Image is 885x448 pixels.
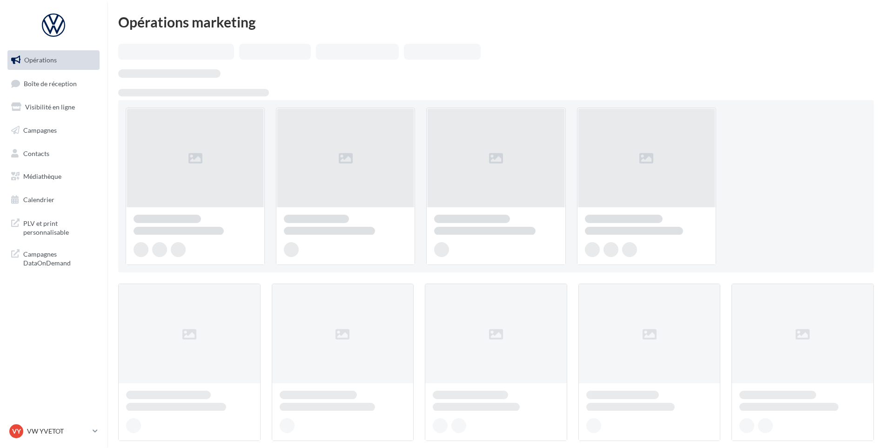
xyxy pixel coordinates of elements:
[6,244,101,272] a: Campagnes DataOnDemand
[6,97,101,117] a: Visibilité en ligne
[23,196,54,204] span: Calendrier
[118,15,874,29] div: Opérations marketing
[6,121,101,140] a: Campagnes
[23,149,49,157] span: Contacts
[23,248,96,268] span: Campagnes DataOnDemand
[6,74,101,94] a: Boîte de réception
[6,190,101,210] a: Calendrier
[24,79,77,87] span: Boîte de réception
[25,103,75,111] span: Visibilité en ligne
[23,217,96,237] span: PLV et print personnalisable
[27,427,89,436] p: VW YVETOT
[6,144,101,163] a: Contacts
[6,50,101,70] a: Opérations
[6,167,101,186] a: Médiathèque
[24,56,57,64] span: Opérations
[6,213,101,241] a: PLV et print personnalisable
[7,422,100,440] a: VY VW YVETOT
[23,172,61,180] span: Médiathèque
[23,126,57,134] span: Campagnes
[12,427,21,436] span: VY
